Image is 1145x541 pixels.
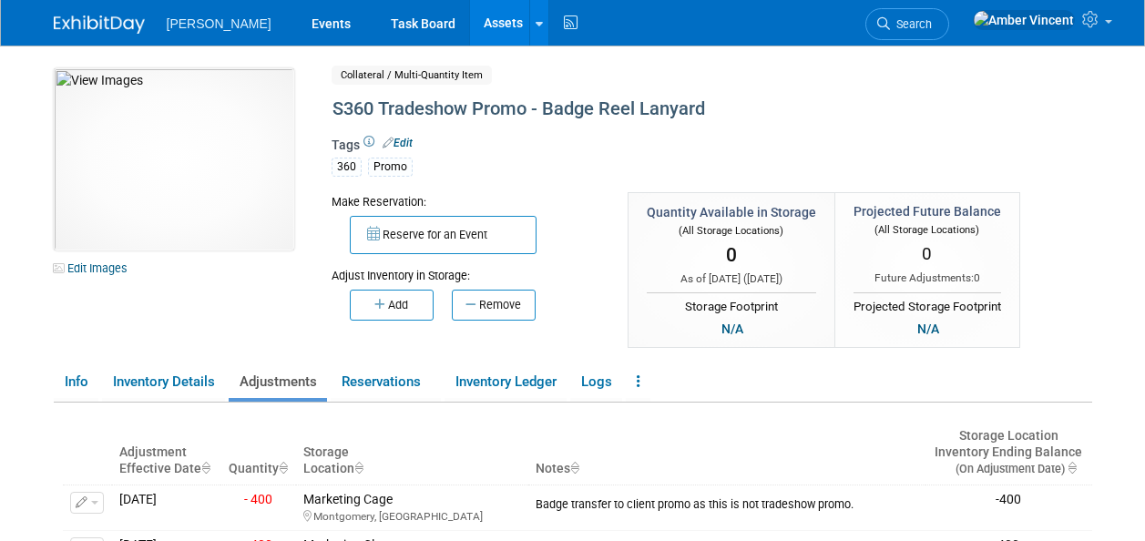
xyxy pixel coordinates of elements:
[220,421,296,485] th: Quantity : activate to sort column ascending
[647,292,816,316] div: Storage Footprint
[350,216,537,254] button: Reserve for an Event
[54,366,98,398] a: Info
[647,221,816,239] div: (All Storage Locations)
[647,271,816,287] div: As of [DATE] ( )
[296,421,528,485] th: Storage Location : activate to sort column ascending
[332,66,492,85] span: Collateral / Multi-Quantity Item
[303,507,521,524] div: Montgomery, [GEOGRAPHIC_DATA]
[933,492,1085,508] div: -400
[570,366,622,398] a: Logs
[368,158,413,177] div: Promo
[54,257,135,280] a: Edit Images
[244,492,272,506] span: - 400
[452,290,536,321] button: Remove
[102,366,225,398] a: Inventory Details
[854,202,1001,220] div: Projected Future Balance
[112,421,220,485] th: Adjustment Effective Date : activate to sort column ascending
[647,203,816,221] div: Quantity Available in Storage
[383,137,413,149] a: Edit
[890,17,932,31] span: Search
[922,243,932,264] span: 0
[854,292,1001,316] div: Projected Storage Footprint
[854,270,1001,286] div: Future Adjustments:
[925,421,1092,485] th: Storage LocationInventory Ending Balance (On Adjustment Date) : activate to sort column ascending
[747,272,779,285] span: [DATE]
[726,244,737,266] span: 0
[445,366,567,398] a: Inventory Ledger
[974,271,980,284] span: 0
[854,220,1001,238] div: (All Storage Locations)
[332,254,600,284] div: Adjust Inventory in Storage:
[167,16,271,31] span: [PERSON_NAME]
[331,366,441,398] a: Reservations
[326,93,1015,126] div: S360 Tradeshow Promo - Badge Reel Lanyard
[716,319,749,339] div: N/A
[350,290,434,321] button: Add
[112,485,220,531] td: [DATE]
[54,15,145,34] img: ExhibitDay
[536,492,918,512] div: Badge transfer to client promo as this is not tradeshow promo.
[912,319,945,339] div: N/A
[528,421,925,485] th: Notes : activate to sort column ascending
[940,462,1065,475] span: (On Adjustment Date)
[229,366,327,398] a: Adjustments
[332,158,362,177] div: 360
[303,492,521,525] div: Marketing Cage
[865,8,949,40] a: Search
[54,68,294,250] img: View Images
[332,192,600,210] div: Make Reservation:
[332,136,1015,189] div: Tags
[973,10,1075,30] img: Amber Vincent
